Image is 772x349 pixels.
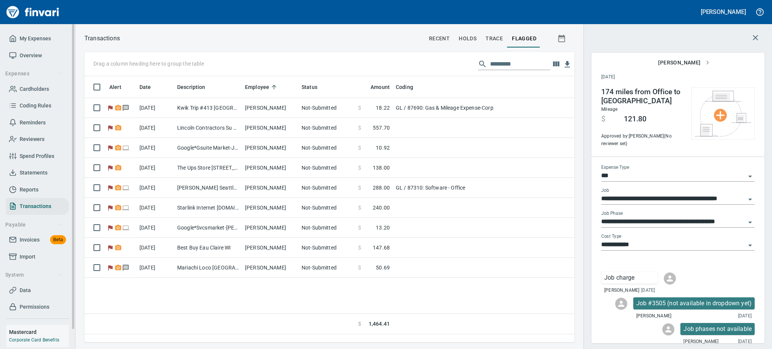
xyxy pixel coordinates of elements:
[174,138,242,158] td: Google*Gsuite Market-J Cc [DOMAIN_NAME] CA
[373,244,390,251] span: 147.68
[139,83,151,92] span: Date
[393,98,581,118] td: GL / 87690: Gas & Mileage Expense-Corp
[114,205,122,210] span: Receipt Required
[106,245,114,250] span: Flagged
[601,133,684,148] span: Approved by: [PERSON_NAME] ( No reviewer set )
[114,125,122,130] span: Receipt Required
[459,34,476,43] span: holds
[114,225,122,230] span: Receipt Required
[299,198,355,218] td: Not-Submitted
[93,60,204,67] p: Drag a column heading here to group the table
[745,217,755,228] button: Open
[20,101,51,110] span: Coding Rules
[550,58,562,70] button: Choose columns to display
[601,188,609,193] label: Job
[114,105,122,110] span: Receipt Required
[136,118,174,138] td: [DATE]
[6,198,69,215] a: Transactions
[5,3,61,21] img: Finvari
[373,164,390,171] span: 138.00
[2,67,65,81] button: Expenses
[373,124,390,132] span: 557.70
[358,320,361,328] span: $
[242,218,299,238] td: [PERSON_NAME]
[177,83,215,92] span: Description
[299,238,355,258] td: Not-Submitted
[242,178,299,198] td: [PERSON_NAME]
[122,225,130,230] span: Online transaction
[429,34,450,43] span: recent
[562,59,573,70] button: Download Table
[174,198,242,218] td: Starlink Internet [DOMAIN_NAME] CA
[302,83,317,92] span: Status
[6,231,69,248] a: InvoicesBeta
[358,224,361,231] span: $
[601,115,605,124] span: $
[20,135,44,144] span: Reviewers
[174,258,242,278] td: Mariachi Loco [GEOGRAPHIC_DATA] [GEOGRAPHIC_DATA]
[6,97,69,114] a: Coding Rules
[701,8,746,16] h5: [PERSON_NAME]
[106,185,114,190] span: Flagged
[177,83,205,92] span: Description
[299,258,355,278] td: Not-Submitted
[6,148,69,165] a: Spend Profiles
[745,171,755,182] button: Open
[299,138,355,158] td: Not-Submitted
[20,168,47,178] span: Statements
[699,6,748,18] button: [PERSON_NAME]
[601,107,617,112] span: Mileage
[636,312,671,320] span: [PERSON_NAME]
[299,218,355,238] td: Not-Submitted
[745,194,755,205] button: Open
[139,83,161,92] span: Date
[376,224,390,231] span: 13.20
[9,328,69,336] h6: Mastercard
[358,264,361,271] span: $
[358,204,361,211] span: $
[358,124,361,132] span: $
[373,204,390,211] span: 240.00
[361,83,390,92] span: Amount
[122,185,130,190] span: Online transaction
[114,265,122,270] span: Receipt Required
[601,211,623,216] label: Job Phase
[136,238,174,258] td: [DATE]
[242,258,299,278] td: [PERSON_NAME]
[299,178,355,198] td: Not-Submitted
[84,34,120,43] p: Transactions
[174,118,242,138] td: Lincoln Contractors Su Eau [PERSON_NAME][GEOGRAPHIC_DATA]
[20,252,35,262] span: Import
[641,287,655,294] span: [DATE]
[6,248,69,265] a: Import
[242,158,299,178] td: [PERSON_NAME]
[738,312,752,320] span: [DATE]
[396,83,413,92] span: Coding
[20,235,40,245] span: Invoices
[745,240,755,251] button: Open
[302,83,327,92] span: Status
[106,225,114,230] span: Flagged
[376,104,390,112] span: 18.22
[114,145,122,150] span: Receipt Required
[174,158,242,178] td: The Ups Store [STREET_ADDRESS]
[106,165,114,170] span: Flagged
[122,105,130,110] span: Has messages
[109,83,131,92] span: Alert
[604,287,639,294] span: [PERSON_NAME]
[5,270,62,280] span: System
[604,273,655,282] p: Job charge
[20,302,49,312] span: Permissions
[106,205,114,210] span: Flagged
[6,164,69,181] a: Statements
[242,138,299,158] td: [PERSON_NAME]
[242,238,299,258] td: [PERSON_NAME]
[174,98,242,118] td: Kwik Trip #413 [GEOGRAPHIC_DATA] [GEOGRAPHIC_DATA]
[601,87,684,106] h4: 174 miles from Office to [GEOGRAPHIC_DATA]
[6,298,69,315] a: Permissions
[5,69,62,78] span: Expenses
[84,34,120,43] nav: breadcrumb
[601,272,658,284] div: Click for options
[242,98,299,118] td: [PERSON_NAME]
[695,91,751,136] img: Select file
